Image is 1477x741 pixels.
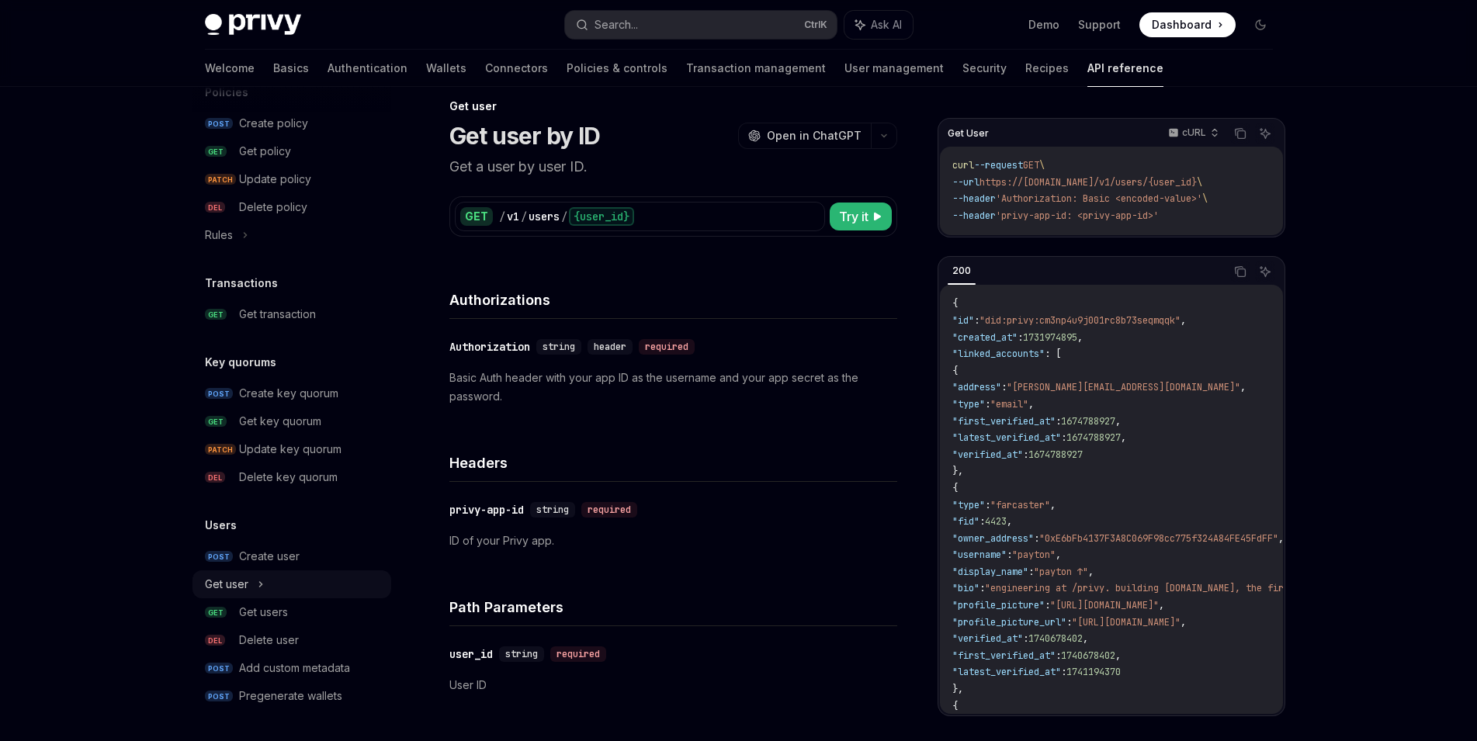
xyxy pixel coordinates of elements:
[485,50,548,87] a: Connectors
[952,499,985,511] span: "type"
[839,207,869,226] span: Try it
[1025,50,1069,87] a: Recipes
[1139,12,1236,37] a: Dashboard
[996,192,1202,205] span: 'Authorization: Basic <encoded-value>'
[567,50,667,87] a: Policies & controls
[952,683,963,695] span: },
[1023,448,1028,461] span: :
[239,547,300,566] div: Create user
[521,209,527,224] div: /
[1066,431,1121,444] span: 1674788927
[952,415,1056,428] span: "first_verified_at"
[205,472,225,483] span: DEL
[952,599,1045,611] span: "profile_picture"
[952,297,958,310] span: {
[239,198,307,216] div: Delete policy
[1115,415,1121,428] span: ,
[449,289,897,310] h4: Authorizations
[1230,123,1250,144] button: Copy the contents from the code block
[1061,431,1066,444] span: :
[449,646,493,662] div: user_id
[205,575,248,594] div: Get user
[565,11,837,39] button: Search...CtrlK
[1039,532,1278,545] span: "0xE6bFb4137F3A8C069F98cc775f324A84FE45FdFF"
[1255,123,1275,144] button: Ask AI
[205,516,237,535] h5: Users
[979,582,985,594] span: :
[205,607,227,618] span: GET
[952,381,1001,393] span: "address"
[952,431,1061,444] span: "latest_verified_at"
[952,666,1061,678] span: "latest_verified_at"
[871,17,902,33] span: Ask AI
[1240,381,1246,393] span: ,
[550,646,606,662] div: required
[449,369,897,406] p: Basic Auth header with your app ID as the username and your app secret as the password.
[844,11,913,39] button: Ask AI
[205,444,236,455] span: PATCH
[192,682,391,710] a: POSTPregenerate wallets
[952,532,1034,545] span: "owner_address"
[985,398,990,410] span: :
[1197,176,1202,189] span: \
[952,566,1028,578] span: "display_name"
[561,209,567,224] div: /
[952,348,1045,360] span: "linked_accounts"
[205,663,233,674] span: POST
[1061,415,1115,428] span: 1674788927
[449,676,897,694] p: User ID
[1050,599,1159,611] span: "[URL][DOMAIN_NAME]"
[192,137,391,165] a: GETGet policy
[192,300,391,328] a: GETGet transaction
[328,50,407,87] a: Authentication
[1012,549,1056,561] span: "payton"
[1028,566,1034,578] span: :
[273,50,309,87] a: Basics
[205,551,233,563] span: POST
[1023,331,1077,344] span: 1731974895
[844,50,944,87] a: User management
[1007,549,1012,561] span: :
[239,142,291,161] div: Get policy
[952,331,1018,344] span: "created_at"
[1028,398,1034,410] span: ,
[1001,381,1007,393] span: :
[1028,17,1059,33] a: Demo
[1018,331,1023,344] span: :
[952,649,1056,662] span: "first_verified_at"
[192,626,391,654] a: DELDelete user
[1083,632,1088,645] span: ,
[1181,314,1186,327] span: ,
[205,50,255,87] a: Welcome
[205,309,227,320] span: GET
[1115,649,1121,662] span: ,
[192,435,391,463] a: PATCHUpdate key quorum
[1152,17,1212,33] span: Dashboard
[460,207,493,226] div: GET
[569,207,634,226] div: {user_id}
[952,365,958,377] span: {
[239,384,338,403] div: Create key quorum
[686,50,826,87] a: Transaction management
[239,603,288,622] div: Get users
[239,305,316,324] div: Get transaction
[1066,666,1121,678] span: 1741194370
[239,114,308,133] div: Create policy
[1007,515,1012,528] span: ,
[192,165,391,193] a: PATCHUpdate policy
[543,341,575,353] span: string
[449,597,897,618] h4: Path Parameters
[639,339,695,355] div: required
[239,440,342,459] div: Update key quorum
[952,398,985,410] span: "type"
[952,209,996,222] span: --header
[449,502,524,518] div: privy-app-id
[985,499,990,511] span: :
[1248,12,1273,37] button: Toggle dark mode
[1078,17,1121,33] a: Support
[952,549,1007,561] span: "username"
[205,274,278,293] h5: Transactions
[1121,431,1126,444] span: ,
[1230,261,1250,282] button: Copy the contents from the code block
[952,192,996,205] span: --header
